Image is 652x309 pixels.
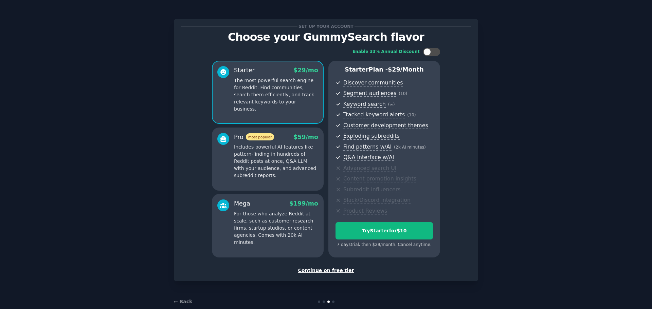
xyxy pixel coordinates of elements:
span: $ 59 /mo [293,134,318,140]
span: Segment audiences [343,90,396,97]
span: Product Reviews [343,208,387,215]
p: Starter Plan - [336,65,433,74]
span: Content promotion insights [343,175,416,182]
div: Continue on free tier [181,267,471,274]
span: ( 10 ) [407,113,416,117]
p: Choose your GummySearch flavor [181,31,471,43]
div: Try Starter for $10 [336,227,433,234]
span: Q&A interface w/AI [343,154,394,161]
div: Mega [234,199,250,208]
p: Includes powerful AI features like pattern-finding in hundreds of Reddit posts at once, Q&A LLM w... [234,143,318,179]
span: Customer development themes [343,122,428,129]
span: Keyword search [343,101,386,108]
p: For those who analyze Reddit at scale, such as customer research firms, startup studios, or conte... [234,210,318,246]
button: TryStarterfor$10 [336,222,433,239]
span: most popular [246,133,274,140]
span: ( 2k AI minutes ) [394,145,426,150]
span: Tracked keyword alerts [343,111,405,118]
span: $ 29 /month [388,66,424,73]
a: ← Back [174,299,192,304]
span: Subreddit influencers [343,186,400,193]
span: ( 10 ) [399,91,407,96]
div: Starter [234,66,255,75]
div: Enable 33% Annual Discount [352,49,420,55]
div: Pro [234,133,274,141]
span: $ 29 /mo [293,67,318,74]
span: Set up your account [297,23,355,30]
span: Exploding subreddits [343,133,399,140]
span: $ 199 /mo [289,200,318,207]
span: Discover communities [343,79,403,86]
span: Find patterns w/AI [343,143,392,151]
span: ( ∞ ) [388,102,395,107]
div: 7 days trial, then $ 29 /month . Cancel anytime. [336,242,433,248]
p: The most powerful search engine for Reddit. Find communities, search them efficiently, and track ... [234,77,318,113]
span: Advanced search UI [343,165,396,172]
span: Slack/Discord integration [343,197,411,204]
